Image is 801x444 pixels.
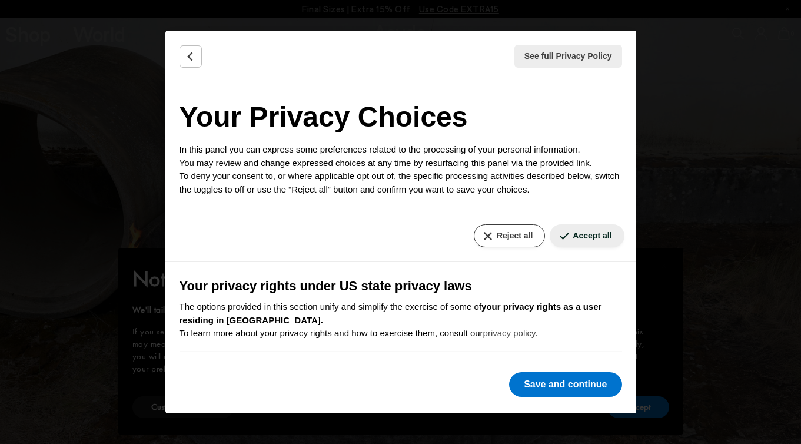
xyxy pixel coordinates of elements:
[514,45,622,68] button: See full Privacy Policy
[180,300,622,340] p: The options provided in this section unify and simplify the exercise of some of To learn more abo...
[180,143,622,196] p: In this panel you can express some preferences related to the processing of your personal informa...
[550,224,624,247] button: Accept all
[180,96,622,138] h2: Your Privacy Choices
[180,276,622,296] h3: Your privacy rights under US state privacy laws
[180,301,602,325] b: your privacy rights as a user residing in [GEOGRAPHIC_DATA].
[524,50,612,62] span: See full Privacy Policy
[509,372,621,397] button: Save and continue
[180,45,202,68] button: Back
[474,224,545,247] button: Reject all
[483,328,536,338] a: privacy policy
